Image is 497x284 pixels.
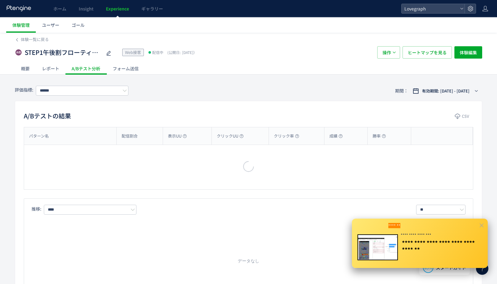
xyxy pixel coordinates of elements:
[422,88,470,94] span: 有効期間: [DATE] - [DATE]
[53,6,66,12] span: ホーム
[36,62,65,75] div: レポート
[168,133,187,139] span: 表示UU
[21,36,49,42] span: 体験一覧に戻る
[274,133,299,139] span: クリック率
[152,49,163,56] span: 配信中
[125,49,141,55] span: Web接客
[217,133,244,139] span: クリックUU
[65,62,106,75] div: A/Bテスト分析
[460,46,477,59] span: 体験編集
[15,87,33,93] span: 評価指標:
[141,6,163,12] span: ギャラリー
[79,6,94,12] span: Insight
[238,258,259,263] text: データなし
[72,22,85,28] span: ゴール
[408,46,447,59] span: ヒートマップを見る
[15,62,36,75] div: 概要
[452,111,473,121] button: CSV
[106,6,129,12] span: Experience
[25,48,102,57] span: STEP1午後割フローティング
[122,133,138,139] span: 配信割合
[31,206,41,212] span: 推移:
[167,50,181,55] span: (公開日:
[106,62,145,75] div: フォーム送信
[382,46,391,59] span: 操作
[373,133,386,139] span: 勝率
[29,133,49,139] span: パターン名
[329,133,343,139] span: 成績
[403,4,457,13] span: Lovegraph
[395,86,408,96] span: 期間：
[462,111,469,121] span: CSV
[377,46,400,59] button: 操作
[12,22,30,28] span: 体験管理
[24,111,71,121] h2: A/Bテストの結果
[166,50,197,55] span: [DATE]）
[409,86,482,96] button: 有効期間: [DATE] - [DATE]
[42,22,59,28] span: ユーザー
[454,46,482,59] button: 体験編集
[403,46,452,59] button: ヒートマップを見る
